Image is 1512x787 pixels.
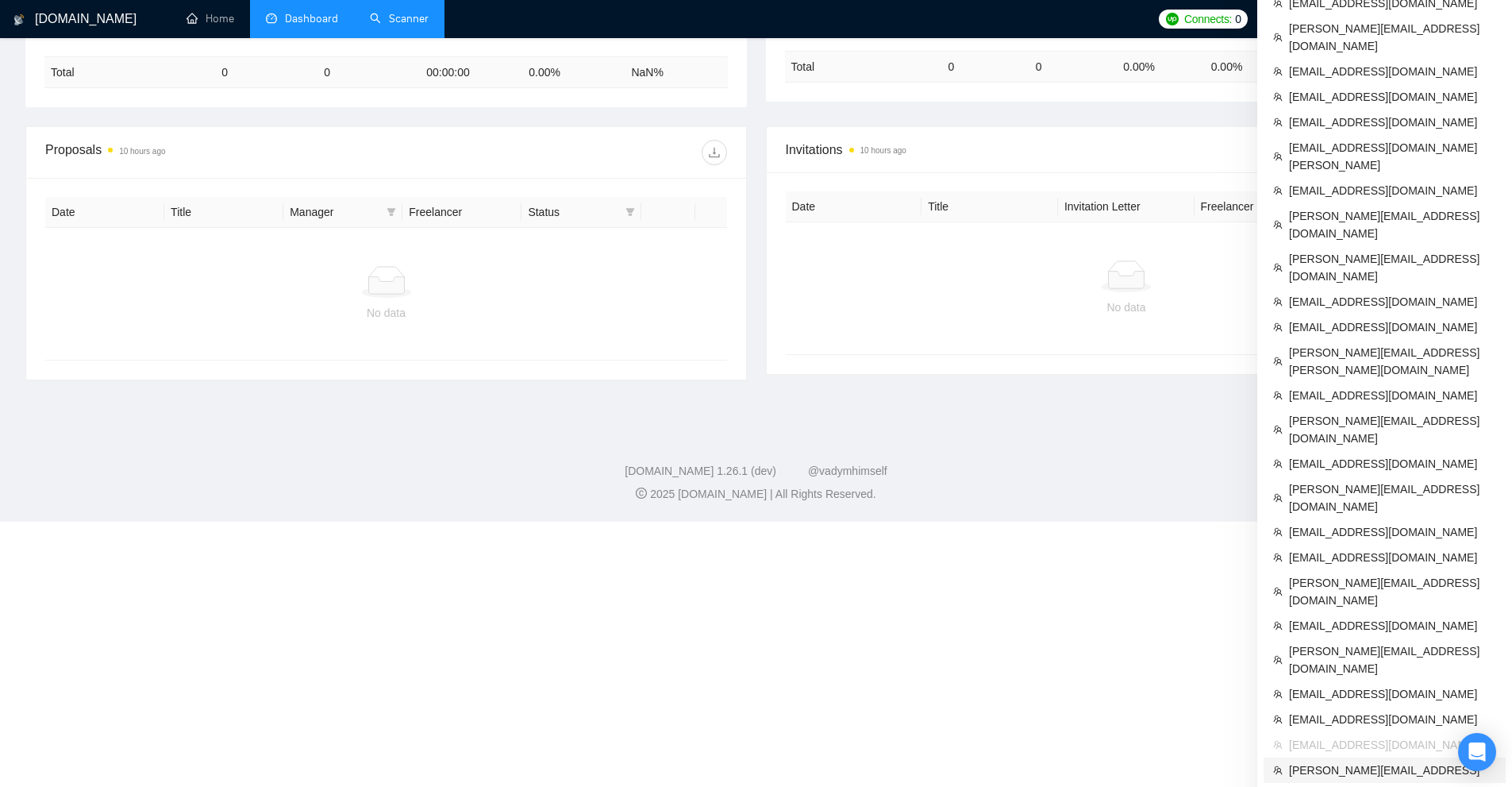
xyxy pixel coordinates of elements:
span: [PERSON_NAME][EMAIL_ADDRESS][DOMAIN_NAME] [1289,642,1496,677]
span: 0 [1235,10,1241,28]
span: [PERSON_NAME][EMAIL_ADDRESS][DOMAIN_NAME] [1289,250,1496,285]
td: 00:00:00 [420,57,522,88]
td: 0.00 % [1117,51,1204,82]
span: [EMAIL_ADDRESS][DOMAIN_NAME] [1289,523,1496,541]
span: team [1273,220,1283,230]
td: 0 [941,51,1029,82]
span: team [1273,425,1283,434]
td: NaN % [625,57,727,88]
span: [EMAIL_ADDRESS][DOMAIN_NAME] [1289,685,1496,703]
span: [PERSON_NAME][EMAIL_ADDRESS][DOMAIN_NAME] [1289,412,1496,447]
div: 2025 [DOMAIN_NAME] | All Rights Reserved. [13,486,1499,503]
th: Title [164,197,283,228]
span: team [1273,655,1283,665]
span: [PERSON_NAME][EMAIL_ADDRESS][DOMAIN_NAME] [1289,574,1496,609]
th: Manager [283,197,402,228]
span: Manager [290,203,380,221]
span: [EMAIL_ADDRESS][DOMAIN_NAME] [1289,736,1496,754]
span: Dashboard [285,12,338,25]
span: [PERSON_NAME][EMAIL_ADDRESS][DOMAIN_NAME] [1289,480,1496,515]
span: team [1273,391,1283,400]
span: [EMAIL_ADDRESS][DOMAIN_NAME][PERSON_NAME] [1289,139,1496,174]
span: [EMAIL_ADDRESS][DOMAIN_NAME] [1289,617,1496,635]
span: filter [387,207,396,217]
span: [EMAIL_ADDRESS][DOMAIN_NAME] [1289,88,1496,106]
span: team [1273,118,1283,127]
span: [EMAIL_ADDRESS][DOMAIN_NAME] [1289,63,1496,80]
th: Title [921,191,1058,222]
span: Status [528,203,618,221]
a: [DOMAIN_NAME] 1.26.1 (dev) [625,465,776,477]
th: Date [45,197,164,228]
span: [PERSON_NAME][EMAIL_ADDRESS] [1289,762,1496,779]
span: team [1273,263,1283,272]
td: 0 [215,57,317,88]
span: team [1273,527,1283,537]
span: filter [625,207,635,217]
span: team [1273,740,1283,750]
time: 10 hours ago [860,146,906,155]
th: Date [786,191,922,222]
span: Connects: [1184,10,1232,28]
td: Total [785,51,942,82]
span: [EMAIL_ADDRESS][DOMAIN_NAME] [1289,318,1496,336]
td: 0.00 % [1205,51,1292,82]
span: download [702,146,726,159]
span: team [1273,152,1283,161]
span: [EMAIL_ADDRESS][DOMAIN_NAME] [1289,455,1496,473]
span: team [1273,92,1283,102]
span: team [1273,493,1283,503]
img: upwork-logo.png [1166,13,1179,25]
span: copyright [636,488,647,499]
a: searchScanner [370,12,429,25]
span: team [1273,553,1283,562]
th: Freelancer [402,197,521,228]
span: team [1273,297,1283,307]
div: No data [798,299,1455,316]
td: 0.00 % [522,57,625,88]
span: Invitations [786,140,1468,160]
span: team [1273,689,1283,699]
span: team [1273,186,1283,195]
td: 0 [317,57,420,88]
span: filter [622,200,638,224]
span: filter [383,200,399,224]
span: team [1273,459,1283,469]
div: Open Intercom Messenger [1458,733,1496,771]
td: 0 [1029,51,1117,82]
div: Proposals [45,140,386,165]
span: [EMAIL_ADDRESS][DOMAIN_NAME] [1289,711,1496,728]
a: @vadymhimself [808,465,887,477]
span: team [1273,621,1283,631]
span: [PERSON_NAME][EMAIL_ADDRESS][DOMAIN_NAME] [1289,207,1496,242]
time: 10 hours ago [119,147,165,156]
span: team [1273,766,1283,775]
a: homeHome [187,12,234,25]
span: [EMAIL_ADDRESS][DOMAIN_NAME] [1289,293,1496,311]
th: Freelancer [1195,191,1331,222]
span: [PERSON_NAME][EMAIL_ADDRESS][PERSON_NAME][DOMAIN_NAME] [1289,344,1496,379]
span: team [1273,715,1283,724]
th: Invitation Letter [1058,191,1195,222]
span: team [1273,357,1283,366]
span: dashboard [266,13,277,24]
button: download [702,140,727,165]
span: team [1273,67,1283,76]
span: team [1273,33,1283,42]
span: [EMAIL_ADDRESS][DOMAIN_NAME] [1289,387,1496,404]
td: Total [44,57,215,88]
div: No data [58,304,714,322]
img: logo [13,7,25,33]
span: team [1273,587,1283,596]
span: [EMAIL_ADDRESS][DOMAIN_NAME] [1289,114,1496,131]
span: [EMAIL_ADDRESS][DOMAIN_NAME] [1289,549,1496,566]
span: team [1273,322,1283,332]
span: [PERSON_NAME][EMAIL_ADDRESS][DOMAIN_NAME] [1289,20,1496,55]
span: [EMAIL_ADDRESS][DOMAIN_NAME] [1289,182,1496,199]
